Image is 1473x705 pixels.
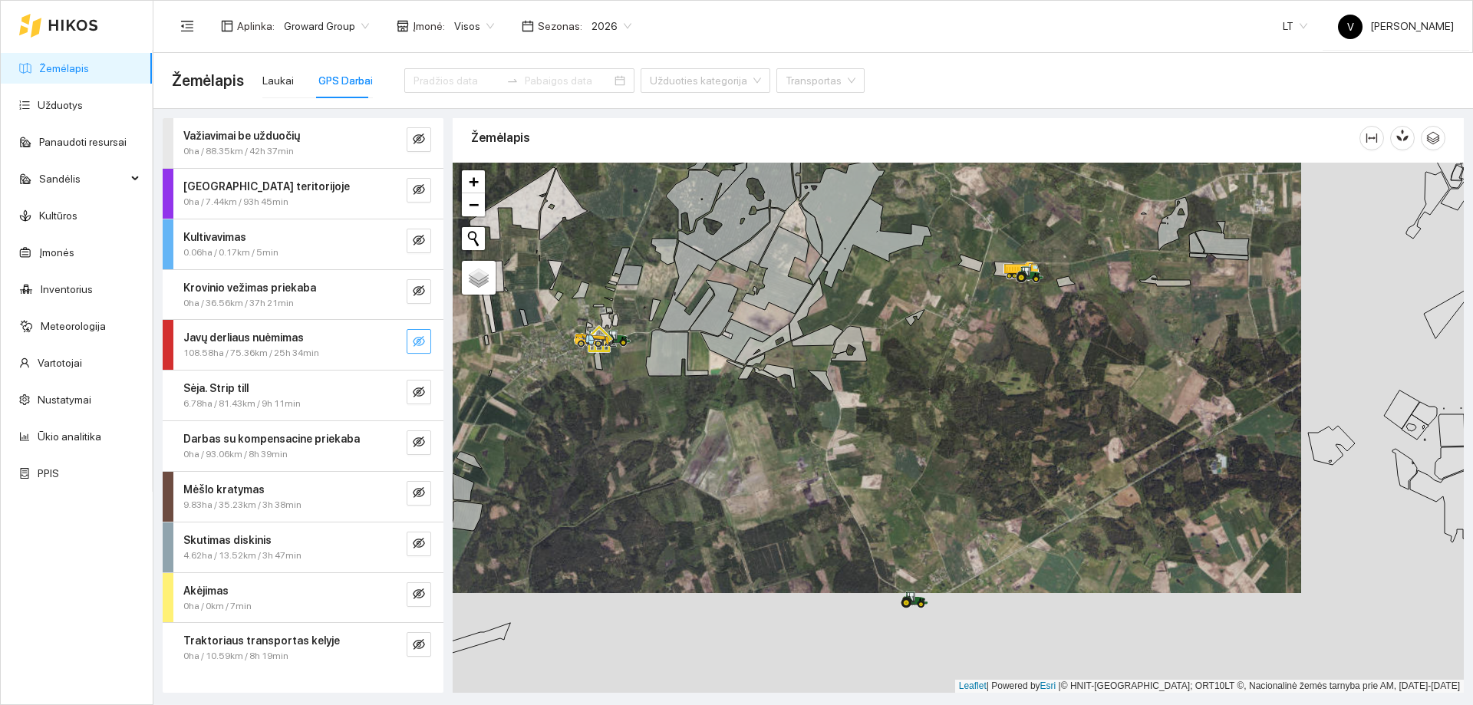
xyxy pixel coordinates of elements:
[538,18,582,35] span: Sezonas :
[237,18,275,35] span: Aplinka :
[38,394,91,406] a: Nustatymai
[413,335,425,350] span: eye-invisible
[183,382,249,394] strong: Sėja. Strip till
[183,549,302,563] span: 4.62ha / 13.52km / 3h 47min
[163,522,443,572] div: Skutimas diskinis4.62ha / 13.52km / 3h 47mineye-invisible
[318,72,373,89] div: GPS Darbai
[183,144,294,159] span: 0ha / 88.35km / 42h 37min
[1040,680,1056,691] a: Esri
[183,634,340,647] strong: Traktoriaus transportas kelyje
[172,68,244,93] span: Žemėlapis
[407,582,431,607] button: eye-invisible
[163,219,443,269] div: Kultivavimas0.06ha / 0.17km / 5mineye-invisible
[183,483,265,496] strong: Mėšlo kratymas
[407,430,431,455] button: eye-invisible
[183,433,360,445] strong: Darbas su kompensacine priekaba
[183,130,300,142] strong: Važiavimai be užduočių
[163,371,443,420] div: Sėja. Strip till6.78ha / 81.43km / 9h 11mineye-invisible
[183,498,302,512] span: 9.83ha / 35.23km / 3h 38min
[284,15,369,38] span: Groward Group
[469,172,479,191] span: +
[180,19,194,33] span: menu-fold
[525,72,611,89] input: Pabaigos data
[163,573,443,623] div: Akėjimas0ha / 0km / 7mineye-invisible
[183,447,288,462] span: 0ha / 93.06km / 8h 39min
[407,279,431,304] button: eye-invisible
[41,320,106,332] a: Meteorologija
[183,282,316,294] strong: Krovinio vežimas priekaba
[407,632,431,657] button: eye-invisible
[407,329,431,354] button: eye-invisible
[39,136,127,148] a: Panaudoti resursai
[163,320,443,370] div: Javų derliaus nuėmimas108.58ha / 75.36km / 25h 34mineye-invisible
[39,163,127,194] span: Sandėlis
[1059,680,1061,691] span: |
[407,481,431,506] button: eye-invisible
[413,133,425,147] span: eye-invisible
[183,245,278,260] span: 0.06ha / 0.17km / 5min
[413,18,445,35] span: Įmonė :
[183,346,319,361] span: 108.58ha / 75.36km / 25h 34min
[413,285,425,299] span: eye-invisible
[163,118,443,168] div: Važiavimai be užduočių0ha / 88.35km / 42h 37mineye-invisible
[522,20,534,32] span: calendar
[469,195,479,214] span: −
[506,74,519,87] span: swap-right
[38,357,82,369] a: Vartotojai
[39,62,89,74] a: Žemėlapis
[41,283,93,295] a: Inventorius
[183,331,304,344] strong: Javų derliaus nuėmimas
[413,234,425,249] span: eye-invisible
[163,623,443,673] div: Traktoriaus transportas kelyje0ha / 10.59km / 8h 19mineye-invisible
[462,170,485,193] a: Zoom in
[413,638,425,653] span: eye-invisible
[413,183,425,198] span: eye-invisible
[955,680,1464,693] div: | Powered by © HNIT-[GEOGRAPHIC_DATA]; ORT10LT ©, Nacionalinė žemės tarnyba prie AM, [DATE]-[DATE]
[39,209,77,222] a: Kultūros
[1338,20,1454,32] span: [PERSON_NAME]
[413,436,425,450] span: eye-invisible
[183,231,246,243] strong: Kultivavimas
[413,537,425,552] span: eye-invisible
[183,195,288,209] span: 0ha / 7.44km / 93h 45min
[454,15,494,38] span: Visos
[183,649,288,664] span: 0ha / 10.59km / 8h 19min
[592,15,631,38] span: 2026
[163,270,443,320] div: Krovinio vežimas priekaba0ha / 36.56km / 37h 21mineye-invisible
[183,534,272,546] strong: Skutimas diskinis
[407,380,431,404] button: eye-invisible
[1283,15,1307,38] span: LT
[163,472,443,522] div: Mėšlo kratymas9.83ha / 35.23km / 3h 38mineye-invisible
[407,127,431,152] button: eye-invisible
[462,227,485,250] button: Initiate a new search
[397,20,409,32] span: shop
[183,585,229,597] strong: Akėjimas
[183,599,252,614] span: 0ha / 0km / 7min
[38,467,59,479] a: PPIS
[1347,15,1354,39] span: V
[407,532,431,556] button: eye-invisible
[407,229,431,253] button: eye-invisible
[506,74,519,87] span: to
[183,180,350,193] strong: [GEOGRAPHIC_DATA] teritorijoje
[413,588,425,602] span: eye-invisible
[1360,132,1383,144] span: column-width
[414,72,500,89] input: Pradžios data
[407,178,431,203] button: eye-invisible
[1359,126,1384,150] button: column-width
[462,261,496,295] a: Layers
[413,486,425,501] span: eye-invisible
[172,11,203,41] button: menu-fold
[462,193,485,216] a: Zoom out
[163,421,443,471] div: Darbas su kompensacine priekaba0ha / 93.06km / 8h 39mineye-invisible
[221,20,233,32] span: layout
[183,397,301,411] span: 6.78ha / 81.43km / 9h 11min
[163,169,443,219] div: [GEOGRAPHIC_DATA] teritorijoje0ha / 7.44km / 93h 45mineye-invisible
[38,430,101,443] a: Ūkio analitika
[471,116,1359,160] div: Žemėlapis
[39,246,74,259] a: Įmonės
[183,296,294,311] span: 0ha / 36.56km / 37h 21min
[262,72,294,89] div: Laukai
[38,99,83,111] a: Užduotys
[959,680,987,691] a: Leaflet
